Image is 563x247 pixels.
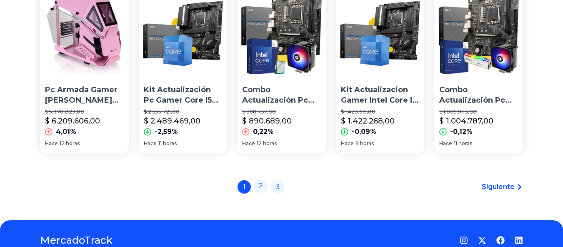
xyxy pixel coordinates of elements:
[242,85,321,106] p: Combo Actualización Pc Gamer Intel Core I5 13600k + Mother
[482,182,523,192] a: Siguiente
[40,234,113,247] a: MercadoTrack
[439,140,452,147] span: Hace
[144,85,223,106] p: Kit Actualización Pc Gamer Core I5 13600k Z790 Ddr5 128gb!!
[271,180,284,194] a: 3
[56,127,76,137] p: 4,01%
[242,140,255,147] span: Hace
[478,236,486,244] a: Twitter
[496,236,505,244] a: Facebook
[60,140,80,147] span: 12 horas
[45,140,58,147] span: Hace
[144,140,157,147] span: Hace
[341,85,420,106] p: Kit Actualizacion Gamer Intel Core I5 13600k 16g Ddr5 B760!!
[439,115,493,127] p: $ 1.004.787,00
[257,140,277,147] span: 12 horas
[341,115,395,127] p: $ 1.422.268,00
[355,140,374,147] span: 9 horas
[460,236,468,244] a: Instagram
[45,115,100,127] p: $ 6.209.606,00
[450,127,473,137] p: -0,12%
[454,140,472,147] span: 11 horas
[242,115,292,127] p: $ 890.689,00
[341,108,420,115] p: $ 1.423.615,00
[253,127,274,137] p: 0,22%
[144,108,223,115] p: $ 2.555.721,00
[439,108,518,115] p: $ 1.005.973,00
[439,85,518,106] p: Combo Actualización Pc Gamer Core I5 13600k H610 16gb Ddr5
[155,127,178,137] p: -2,59%
[158,140,177,147] span: 11 horas
[45,85,124,106] p: Pc Armada Gamer [PERSON_NAME] Intel Core I5 13600k Con 32gb Rtx4090
[254,179,268,193] a: 2
[144,115,200,127] p: $ 2.489.469,00
[341,140,354,147] span: Hace
[482,182,515,192] span: Siguiente
[242,108,321,115] p: $ 888.737,00
[515,236,523,244] a: LinkedIn
[352,127,376,137] p: -0,09%
[45,108,124,115] p: $ 5.970.023,00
